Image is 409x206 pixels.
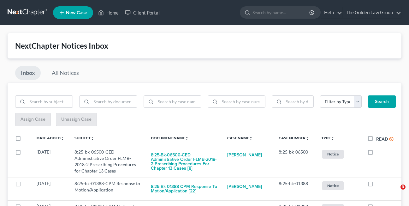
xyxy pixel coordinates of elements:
a: Client Portal [122,7,163,18]
a: All Notices [46,66,85,80]
input: Search by date [284,96,313,108]
input: Search by document name [91,96,137,108]
a: Help [321,7,342,18]
button: 8:25-bk-06500-CED Administrative Order FLMB-2018-2 Prescribing Procedures for Chapter 13 Cases [8] [151,149,217,175]
input: Search by case number [220,96,265,108]
span: New Case [66,10,87,15]
td: [DATE] [32,146,69,178]
td: 8:25-bk-01388 [274,178,316,200]
i: unfold_more [185,136,189,140]
i: unfold_more [249,136,253,140]
i: unfold_more [91,136,94,140]
a: [PERSON_NAME] [227,149,262,161]
a: Document Nameunfold_more [151,136,189,140]
a: The Golden Law Group [343,7,401,18]
span: 3 [400,185,406,190]
input: Search by case name [156,96,201,108]
a: Inbox [15,66,41,80]
a: Subjectunfold_more [74,136,94,140]
button: 8:25-bk-01388-CPM Response to Motion/Application [22] [151,180,217,197]
label: Read [376,136,388,142]
td: 8:25-bk-01388-CPM Response to Motion/Application [69,178,146,200]
td: 8:25-bk-06500-CED Administrative Order FLMB-2018-2 Prescribing Procedures for Chapter 13 Cases [69,146,146,178]
input: Search by name... [252,7,310,18]
a: Date Addedunfold_more [37,136,64,140]
td: [DATE] [32,178,69,200]
span: Notice [322,150,344,158]
a: Notice [321,180,357,191]
iframe: Intercom live chat [388,185,403,200]
a: Typeunfold_more [321,136,335,140]
a: Home [95,7,122,18]
td: 8:25-bk-06500 [274,146,316,178]
i: unfold_more [61,136,64,140]
button: Search [368,95,396,108]
span: Notice [322,181,344,190]
a: Case Numberunfold_more [279,136,309,140]
a: Case Nameunfold_more [227,136,253,140]
div: NextChapter Notices Inbox [15,41,394,51]
i: unfold_more [305,136,309,140]
i: unfold_more [331,136,335,140]
a: Notice [321,149,357,159]
input: Search by subject [27,96,73,108]
a: [PERSON_NAME] [227,180,262,193]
